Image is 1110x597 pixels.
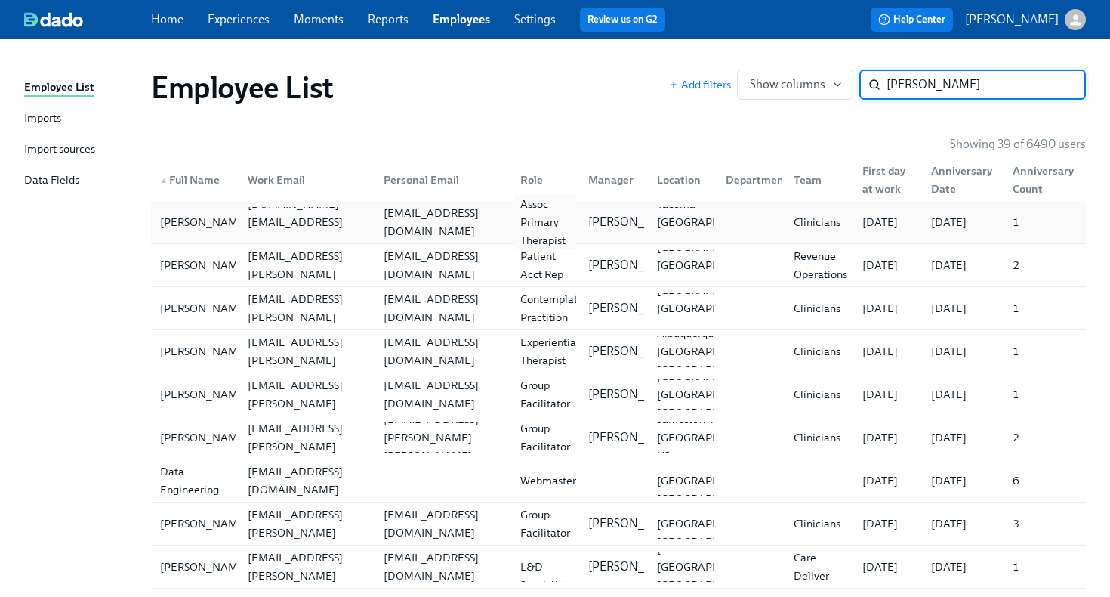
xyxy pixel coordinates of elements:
[154,558,254,576] div: [PERSON_NAME]
[669,77,731,92] button: Add filters
[242,358,372,431] div: [PERSON_NAME][EMAIL_ADDRESS][PERSON_NAME][DOMAIN_NAME]
[1007,515,1083,533] div: 3
[925,162,1001,198] div: Anniversary Date
[24,141,95,159] div: Import sources
[151,373,1086,416] div: [PERSON_NAME][PERSON_NAME][EMAIL_ADDRESS][PERSON_NAME][DOMAIN_NAME][EMAIL_ADDRESS][DOMAIN_NAME]Gr...
[788,213,850,231] div: Clinicians
[242,401,372,474] div: [PERSON_NAME][EMAIL_ADDRESS][PERSON_NAME][DOMAIN_NAME]
[242,462,372,499] div: [EMAIL_ADDRESS][DOMAIN_NAME]
[587,12,658,27] a: Review us on G2
[576,165,645,195] div: Manager
[24,172,79,190] div: Data Fields
[151,70,334,106] h1: Employee List
[856,256,919,274] div: [DATE]
[242,177,372,268] div: [PERSON_NAME][DOMAIN_NAME][EMAIL_ADDRESS][PERSON_NAME][DOMAIN_NAME]
[1007,472,1083,490] div: 6
[965,11,1059,28] p: [PERSON_NAME]
[856,342,919,360] div: [DATE]
[886,70,1086,100] input: Search by name
[588,257,682,274] p: [PERSON_NAME]
[965,9,1086,30] button: [PERSON_NAME]
[871,8,953,32] button: Help Center
[514,333,585,370] div: Experiential Therapist
[925,342,1001,360] div: [DATE]
[582,171,645,189] div: Manager
[950,136,1086,153] p: Showing 39 of 6490 users
[368,12,409,26] a: Reports
[788,171,850,189] div: Team
[378,376,508,413] div: [EMAIL_ADDRESS][DOMAIN_NAME]
[856,428,919,447] div: [DATE]
[788,247,853,283] div: Revenue Operations
[24,172,139,190] a: Data Fields
[154,213,254,231] div: [PERSON_NAME]
[856,162,919,198] div: First day at work
[160,177,168,184] span: ▲
[1007,558,1083,576] div: 1
[925,428,1001,447] div: [DATE]
[514,171,577,189] div: Role
[151,416,1086,459] div: [PERSON_NAME][PERSON_NAME][EMAIL_ADDRESS][PERSON_NAME][DOMAIN_NAME][PERSON_NAME][EMAIL_ADDRESS][P...
[856,472,919,490] div: [DATE]
[24,110,61,128] div: Imports
[151,330,1086,373] a: [PERSON_NAME][PERSON_NAME][EMAIL_ADDRESS][PERSON_NAME][DOMAIN_NAME][EMAIL_ADDRESS][DOMAIN_NAME]Ex...
[588,429,682,446] p: [PERSON_NAME]
[514,195,577,249] div: Assoc Primary Therapist
[788,549,850,585] div: Care Deliver
[514,247,577,283] div: Patient Acct Rep
[378,506,508,542] div: [EMAIL_ADDRESS][DOMAIN_NAME]
[580,8,665,32] button: Review us on G2
[856,299,919,317] div: [DATE]
[151,546,1086,589] a: [PERSON_NAME][PERSON_NAME][EMAIL_ADDRESS][PERSON_NAME][DOMAIN_NAME][EMAIL_ADDRESS][DOMAIN_NAME]Cl...
[588,300,682,317] p: [PERSON_NAME]
[856,558,919,576] div: [DATE]
[919,165,1001,195] div: Anniversary Date
[788,299,850,317] div: Clinicians
[645,165,714,195] div: Location
[236,165,372,195] div: Work Email
[1007,299,1083,317] div: 1
[154,299,254,317] div: [PERSON_NAME]
[151,287,1086,329] div: [PERSON_NAME][PERSON_NAME][EMAIL_ADDRESS][PERSON_NAME][DOMAIN_NAME][EMAIL_ADDRESS][DOMAIN_NAME]Co...
[1007,213,1083,231] div: 1
[925,558,1001,576] div: [DATE]
[925,299,1001,317] div: [DATE]
[378,247,508,283] div: [EMAIL_ADDRESS][DOMAIN_NAME]
[154,462,236,499] div: Data Engineering
[508,165,577,195] div: Role
[24,12,83,27] img: dado
[154,171,236,189] div: Full Name
[514,376,577,413] div: Group Facilitator
[154,256,254,274] div: [PERSON_NAME]
[154,342,254,360] div: [PERSON_NAME]
[651,496,774,551] div: Milwaukee [GEOGRAPHIC_DATA] [GEOGRAPHIC_DATA]
[378,171,508,189] div: Personal Email
[588,343,682,360] p: [PERSON_NAME]
[651,367,774,422] div: [GEOGRAPHIC_DATA] [GEOGRAPHIC_DATA] [GEOGRAPHIC_DATA]
[151,503,1086,546] a: [PERSON_NAME][PERSON_NAME][EMAIL_ADDRESS][PERSON_NAME][DOMAIN_NAME][EMAIL_ADDRESS][DOMAIN_NAME]Gr...
[750,77,840,92] span: Show columns
[1007,256,1083,274] div: 2
[782,165,850,195] div: Team
[151,459,1086,503] a: Data Engineering[EMAIL_ADDRESS][DOMAIN_NAME]WebmasterRichmond [GEOGRAPHIC_DATA] [GEOGRAPHIC_DATA]...
[24,141,139,159] a: Import sources
[154,515,254,533] div: [PERSON_NAME]
[925,256,1001,274] div: [DATE]
[372,165,508,195] div: Personal Email
[151,201,1086,243] div: [PERSON_NAME][PERSON_NAME][DOMAIN_NAME][EMAIL_ADDRESS][PERSON_NAME][DOMAIN_NAME][EMAIL_ADDRESS][D...
[1001,165,1083,195] div: Anniversary Count
[24,79,94,97] div: Employee List
[154,428,254,447] div: [PERSON_NAME]
[737,70,853,100] button: Show columns
[651,324,774,379] div: Albuquerque [GEOGRAPHIC_DATA] [GEOGRAPHIC_DATA]
[514,290,598,326] div: Contemplative Practition
[1007,428,1083,447] div: 2
[151,373,1086,416] a: [PERSON_NAME][PERSON_NAME][EMAIL_ADDRESS][PERSON_NAME][DOMAIN_NAME][EMAIL_ADDRESS][DOMAIN_NAME]Gr...
[378,549,508,585] div: [EMAIL_ADDRESS][DOMAIN_NAME]
[294,12,344,26] a: Moments
[651,171,714,189] div: Location
[856,515,919,533] div: [DATE]
[151,244,1086,287] a: [PERSON_NAME][PERSON_NAME][EMAIL_ADDRESS][PERSON_NAME][DOMAIN_NAME][EMAIL_ADDRESS][DOMAIN_NAME]Pa...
